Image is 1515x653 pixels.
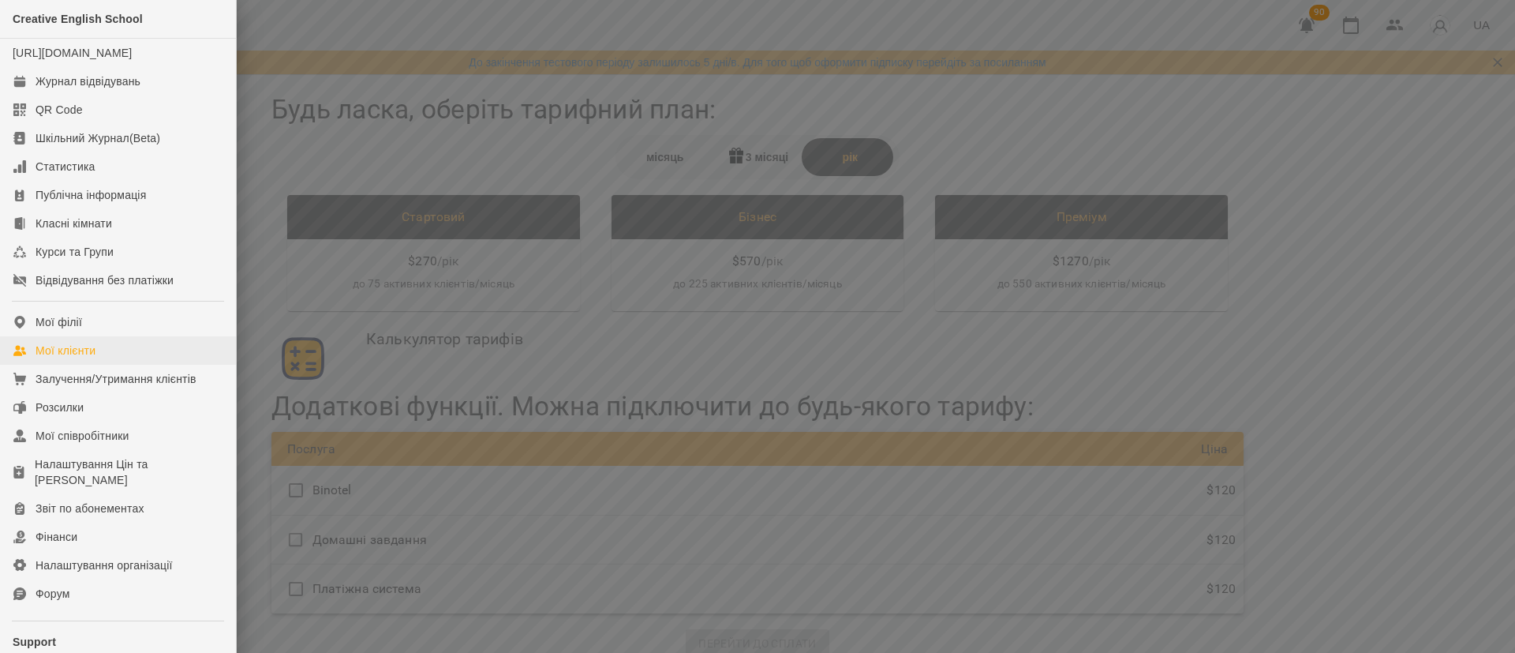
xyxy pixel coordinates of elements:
a: [URL][DOMAIN_NAME] [13,47,132,59]
div: Відвідування без платіжки [36,272,174,288]
div: Розсилки [36,400,84,415]
div: Класні кімнати [36,216,112,231]
div: Форум [36,586,70,602]
div: Курси та Групи [36,244,114,260]
p: Support [13,634,223,650]
div: Налаштування Цін та [PERSON_NAME] [35,456,223,488]
div: Налаштування організації [36,557,173,573]
div: Публічна інформація [36,187,146,203]
div: Мої співробітники [36,428,129,444]
div: QR Code [36,102,83,118]
div: Звіт по абонементах [36,501,144,516]
div: Фінанси [36,529,77,545]
div: Статистика [36,159,95,175]
div: Журнал відвідувань [36,73,140,89]
div: Мої філії [36,314,82,330]
div: Шкільний Журнал(Beta) [36,130,160,146]
div: Залучення/Утримання клієнтів [36,371,196,387]
span: Creative English School [13,13,143,25]
div: Мої клієнти [36,343,95,358]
